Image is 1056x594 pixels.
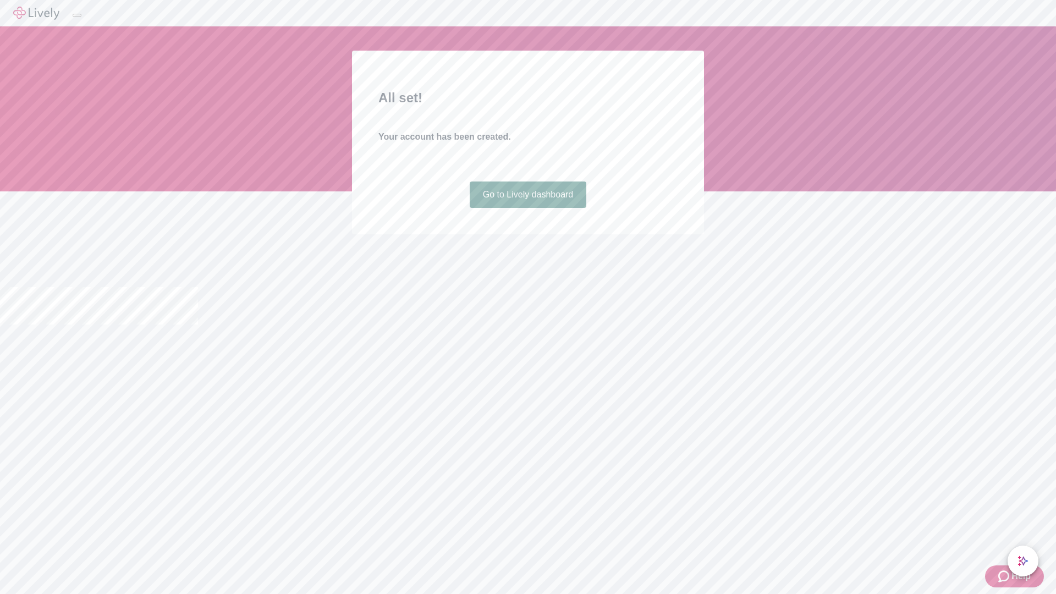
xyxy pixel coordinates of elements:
[13,7,59,20] img: Lively
[1018,555,1028,566] svg: Lively AI Assistant
[470,182,587,208] a: Go to Lively dashboard
[378,130,678,144] h4: Your account has been created.
[378,88,678,108] h2: All set!
[73,14,81,17] button: Log out
[998,570,1011,583] svg: Zendesk support icon
[1008,546,1038,576] button: chat
[1011,570,1031,583] span: Help
[985,565,1044,587] button: Zendesk support iconHelp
